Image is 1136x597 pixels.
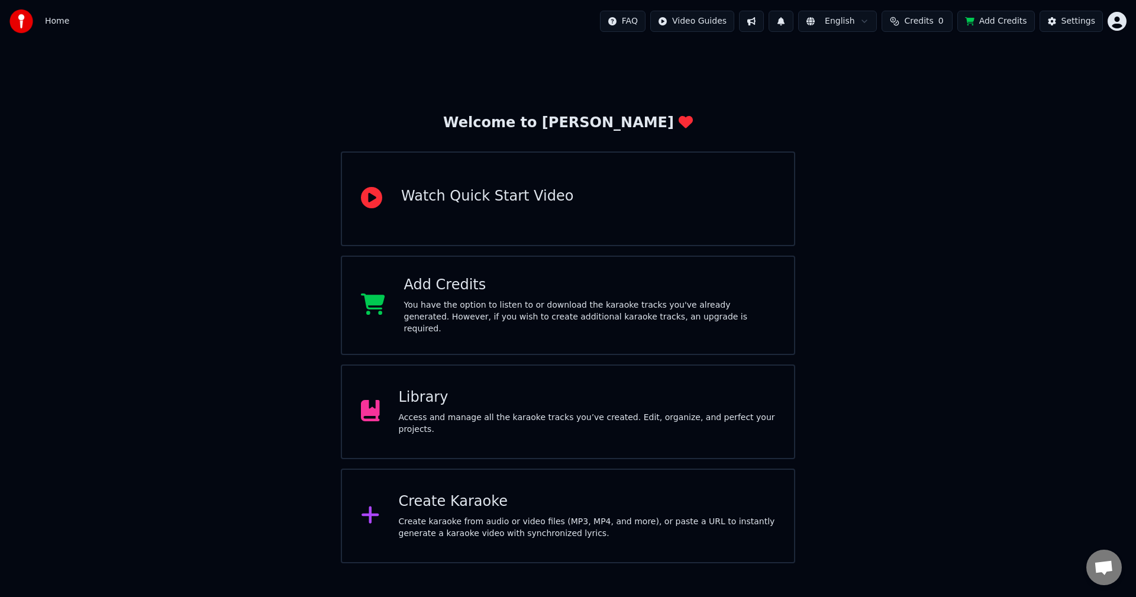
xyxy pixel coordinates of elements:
[404,276,776,295] div: Add Credits
[650,11,734,32] button: Video Guides
[399,516,776,540] div: Create karaoke from audio or video files (MP3, MP4, and more), or paste a URL to instantly genera...
[9,9,33,33] img: youka
[443,114,693,133] div: Welcome to [PERSON_NAME]
[399,412,776,435] div: Access and manage all the karaoke tracks you’ve created. Edit, organize, and perfect your projects.
[882,11,953,32] button: Credits0
[904,15,933,27] span: Credits
[399,492,776,511] div: Create Karaoke
[600,11,646,32] button: FAQ
[401,187,573,206] div: Watch Quick Start Video
[1086,550,1122,585] div: Open chat
[399,388,776,407] div: Library
[1061,15,1095,27] div: Settings
[957,11,1035,32] button: Add Credits
[404,299,776,335] div: You have the option to listen to or download the karaoke tracks you've already generated. However...
[45,15,69,27] nav: breadcrumb
[938,15,944,27] span: 0
[1040,11,1103,32] button: Settings
[45,15,69,27] span: Home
